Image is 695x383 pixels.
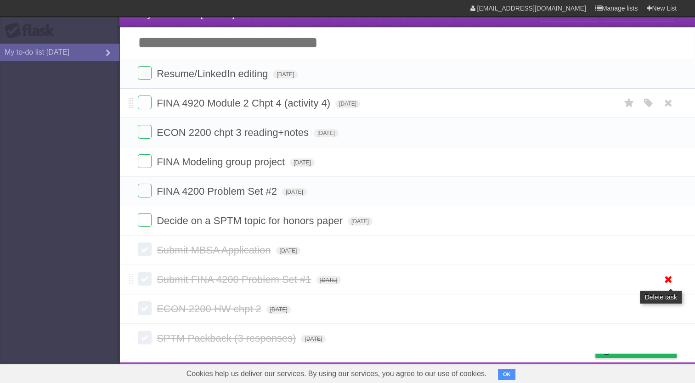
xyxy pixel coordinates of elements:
[290,158,315,167] span: [DATE]
[138,66,152,80] label: Done
[314,129,339,137] span: [DATE]
[157,97,333,109] span: FINA 4920 Module 2 Chpt 4 (activity 4)
[157,186,279,197] span: FINA 4200 Problem Set #2
[138,331,152,344] label: Done
[157,303,263,315] span: ECON 2200 HW chpt 2
[5,23,60,39] div: Flask
[615,342,672,358] span: Buy me a coffee
[282,188,307,196] span: [DATE]
[138,301,152,315] label: Done
[138,154,152,168] label: Done
[138,184,152,197] label: Done
[157,274,313,285] span: Submit FINA 4200 Problem Set #1
[316,276,341,284] span: [DATE]
[157,244,273,256] span: Submit MBSA Application
[138,213,152,227] label: Done
[138,125,152,139] label: Done
[273,70,298,79] span: [DATE]
[157,68,270,79] span: Resume/LinkedIn editing
[177,365,496,383] span: Cookies help us deliver our services. By using our services, you agree to our use of cookies.
[138,242,152,256] label: Done
[301,335,326,343] span: [DATE]
[138,96,152,109] label: Done
[138,272,152,286] label: Done
[348,217,373,225] span: [DATE]
[157,215,345,226] span: Decide on a SPTM topic for honors paper
[157,156,287,168] span: FINA Modeling group project
[335,100,360,108] span: [DATE]
[266,305,291,314] span: [DATE]
[157,127,311,138] span: ECON 2200 chpt 3 reading+notes
[276,247,301,255] span: [DATE]
[157,332,298,344] span: SPTM Packback (3 responses)
[498,369,516,380] button: OK
[621,96,638,111] label: Star task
